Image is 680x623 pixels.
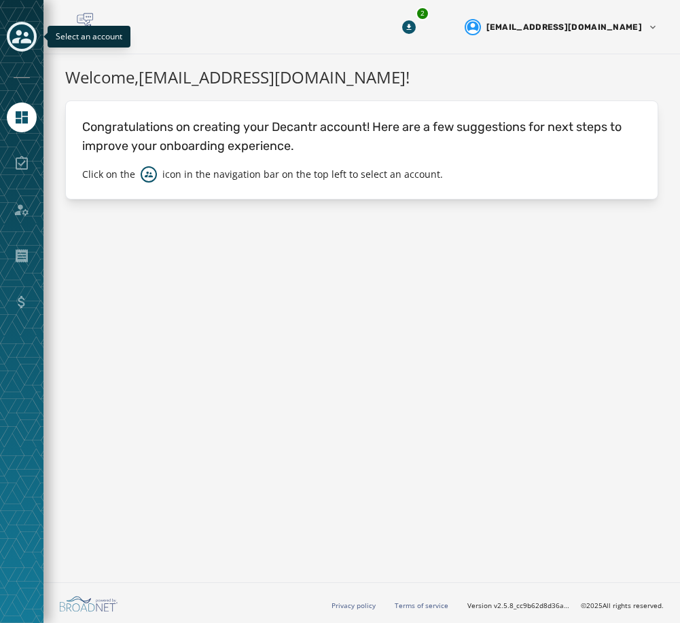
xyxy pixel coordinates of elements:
[7,22,37,52] button: Toggle account select drawer
[82,168,135,181] p: Click on the
[581,601,664,610] span: © 2025 All rights reserved.
[82,117,641,155] p: Congratulations on creating your Decantr account! Here are a few suggestions for next steps to im...
[459,14,664,41] button: User settings
[332,601,376,610] a: Privacy policy
[56,31,122,42] span: Select an account
[467,601,570,611] span: Version
[494,601,570,611] span: v2.5.8_cc9b62d8d36ac40d66e6ee4009d0e0f304571100
[486,22,642,33] span: [EMAIL_ADDRESS][DOMAIN_NAME]
[7,102,37,132] a: Navigate to Home
[416,7,429,20] div: 2
[395,601,448,610] a: Terms of service
[65,65,658,90] h1: Welcome, [EMAIL_ADDRESS][DOMAIN_NAME] !
[162,168,443,181] p: icon in the navigation bar on the top left to select an account.
[397,15,421,39] button: Download Menu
